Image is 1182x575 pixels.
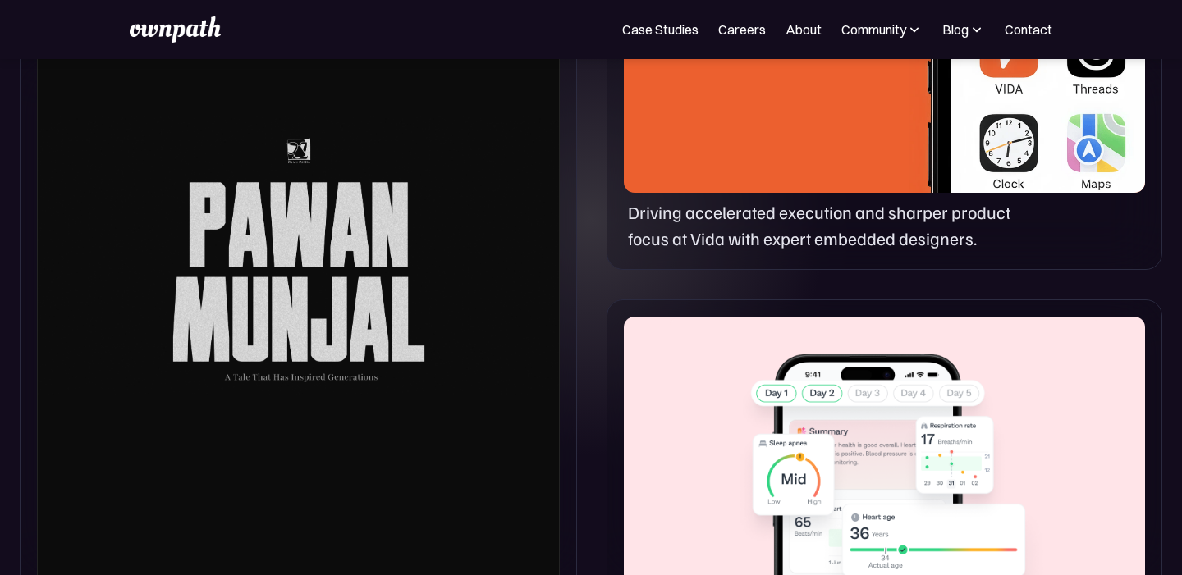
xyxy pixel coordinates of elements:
a: Case Studies [622,20,699,39]
a: Careers [718,20,766,39]
div: Blog [942,20,985,39]
div: Community [841,20,923,39]
p: Driving accelerated execution and sharper product focus at Vida with expert embedded designers. [628,199,1032,253]
a: About [786,20,822,39]
div: Community [841,20,906,39]
a: Contact [1005,20,1052,39]
div: Blog [942,20,969,39]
